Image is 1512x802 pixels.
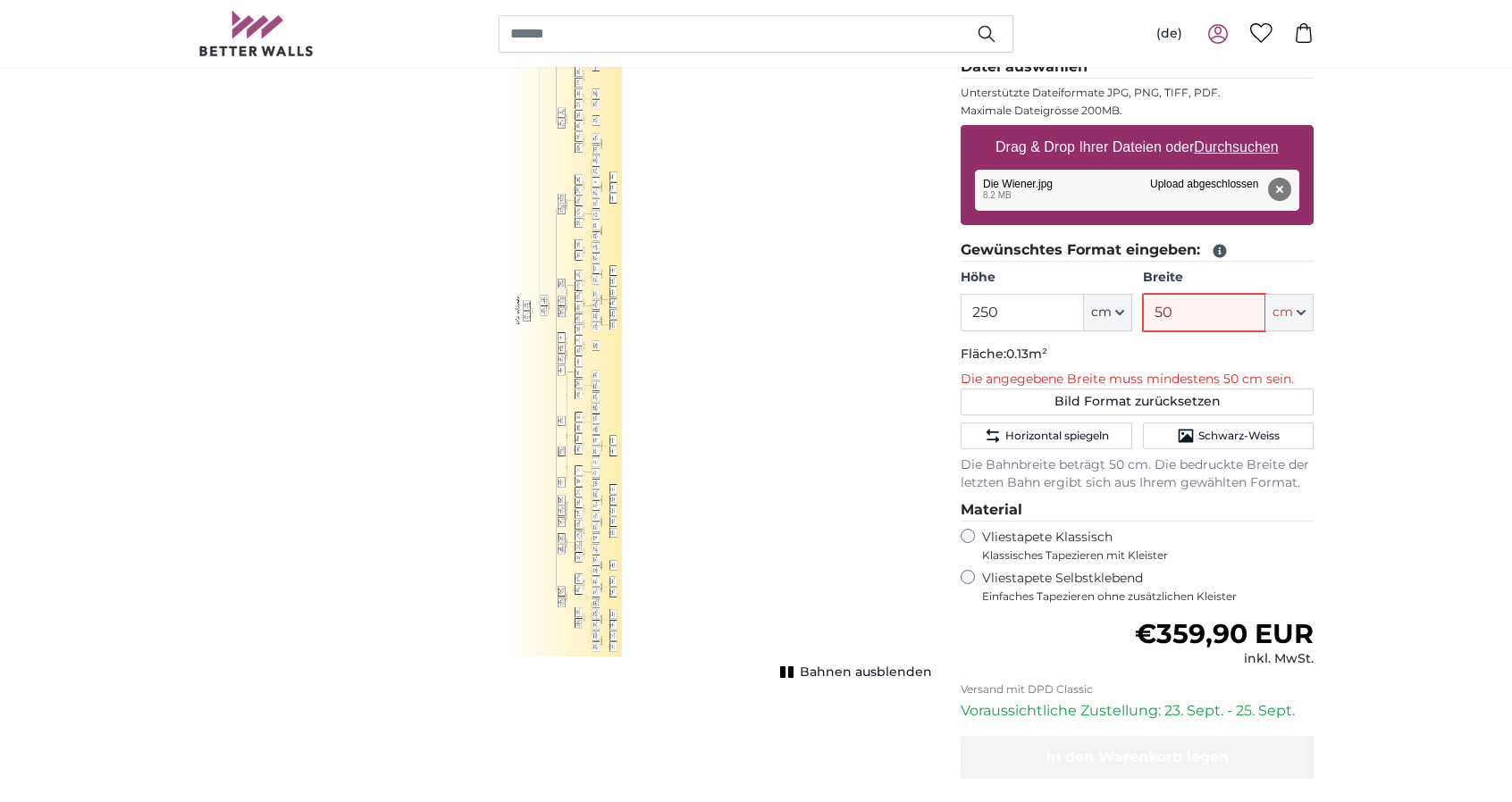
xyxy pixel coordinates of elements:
span: cm [1091,304,1112,322]
span: In den Warenkorb legen [1046,748,1229,765]
span: cm [1273,304,1293,322]
legend: Gewünschtes Format eingeben: [961,239,1314,262]
u: Durchsuchen [1195,139,1279,155]
label: Vliestapete Klassisch [982,529,1298,563]
button: Schwarz-Weiss [1143,422,1314,449]
span: Schwarz-Weiss [1198,429,1280,443]
img: Betterwalls [198,11,315,56]
p: Maximale Dateigrösse 200MB. [961,104,1314,118]
legend: Datei auswählen [961,56,1314,79]
label: Vliestapete Selbstklebend [982,570,1314,604]
button: cm [1265,294,1314,331]
button: Bahnen ausblenden [775,660,932,685]
button: Bild Format zurücksetzen [961,388,1314,415]
p: Voraussichtliche Zustellung: 23. Sept. - 25. Sept. [961,700,1314,722]
p: Versand mit DPD Classic [961,682,1314,697]
span: Bahnen ausblenden [800,664,932,681]
span: Horizontal spiegeln [1005,429,1109,443]
label: Höhe [961,269,1131,287]
button: Horizontal spiegeln [961,422,1131,449]
span: Klassisches Tapezieren mit Kleister [982,548,1298,563]
p: Die Bahnbreite beträgt 50 cm. Die bedruckte Breite der letzten Bahn ergibt sich aus Ihrem gewählt... [961,456,1314,492]
button: In den Warenkorb legen [961,736,1314,779]
button: cm [1084,294,1132,331]
span: Einfaches Tapezieren ohne zusätzlichen Kleister [982,589,1314,604]
legend: Material [961,499,1314,522]
button: (de) [1142,18,1197,50]
label: Breite [1143,269,1314,287]
span: €359,90 EUR [1135,617,1314,650]
p: Die angegebene Breite muss mindestens 50 cm sein. [961,371,1314,388]
div: inkl. MwSt. [1135,650,1314,668]
p: Unterstützte Dateiformate JPG, PNG, TIFF, PDF. [961,86,1314,100]
p: Fläche: [961,346,1314,363]
span: 0.13m² [1006,346,1047,362]
label: Drag & Drop Ihrer Dateien oder [988,129,1286,165]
